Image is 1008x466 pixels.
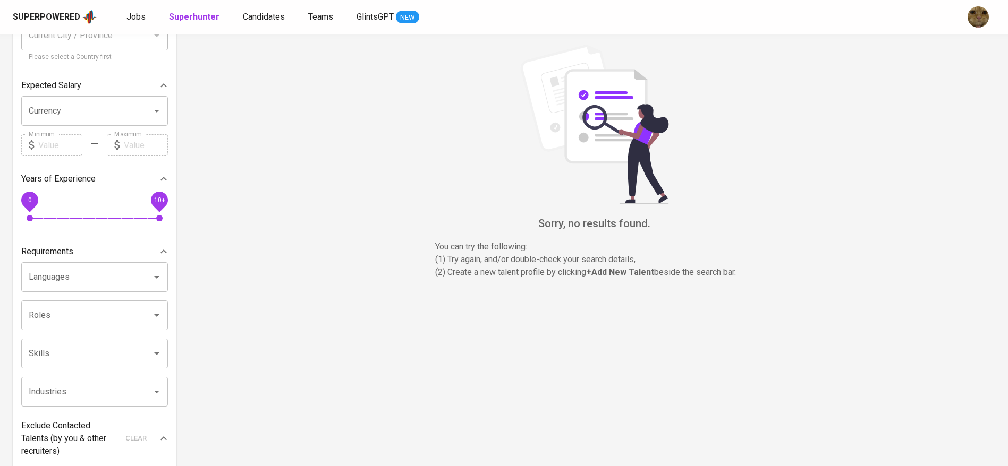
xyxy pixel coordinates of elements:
[193,215,995,232] h6: Sorry, no results found.
[38,134,82,156] input: Value
[21,241,168,262] div: Requirements
[149,103,164,118] button: Open
[586,267,654,277] b: + Add New Talent
[515,45,674,204] img: file_searching.svg
[357,11,419,24] a: GlintsGPT NEW
[169,11,222,24] a: Superhunter
[149,384,164,399] button: Open
[149,270,164,284] button: Open
[21,75,168,96] div: Expected Salary
[13,11,80,23] div: Superpowered
[308,11,335,24] a: Teams
[154,196,165,204] span: 10+
[29,52,160,63] p: Please select a Country first
[126,12,146,22] span: Jobs
[21,245,73,258] p: Requirements
[126,11,148,24] a: Jobs
[21,172,96,185] p: Years of Experience
[149,346,164,361] button: Open
[243,12,285,22] span: Candidates
[21,419,168,458] div: Exclude Contacted Talents (by you & other recruiters)clear
[243,11,287,24] a: Candidates
[169,12,219,22] b: Superhunter
[21,168,168,189] div: Years of Experience
[435,266,754,279] p: (2) Create a new talent profile by clicking beside the search bar.
[435,240,754,253] p: You can try the following :
[21,419,119,458] p: Exclude Contacted Talents (by you & other recruiters)
[308,12,333,22] span: Teams
[968,6,989,28] img: ec6c0910-f960-4a00-a8f8-c5744e41279e.jpg
[435,253,754,266] p: (1) Try again, and/or double-check your search details,
[357,12,394,22] span: GlintsGPT
[124,134,168,156] input: Value
[82,9,97,25] img: app logo
[13,9,97,25] a: Superpoweredapp logo
[149,308,164,323] button: Open
[28,196,31,204] span: 0
[396,12,419,23] span: NEW
[21,79,81,92] p: Expected Salary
